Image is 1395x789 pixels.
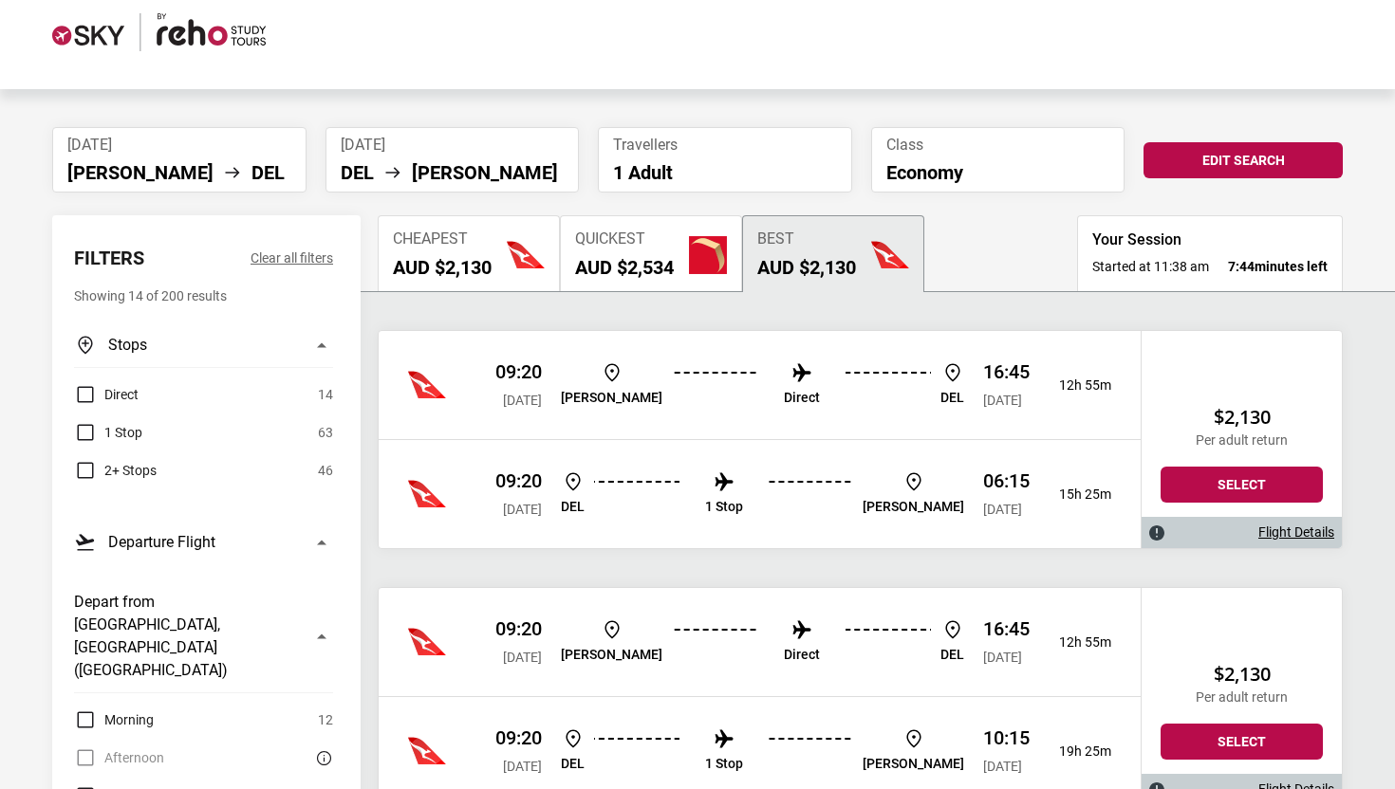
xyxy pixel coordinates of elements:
[1144,142,1343,178] button: Edit Search
[886,161,1110,184] p: Economy
[1142,517,1342,548] div: Flight Details
[104,708,154,731] span: Morning
[495,726,542,749] p: 09:20
[1161,432,1323,449] p: Per adult return
[495,360,542,383] p: 09:20
[108,531,215,554] h3: Departure Flight
[1045,634,1111,651] p: 12h 55m
[318,383,333,406] span: 14
[74,708,154,731] label: Morning
[74,383,139,406] label: Direct
[705,499,743,515] p: 1 Stop
[705,756,743,772] p: 1 Stop
[408,623,446,661] img: Vietnam Airlines
[341,136,565,154] span: [DATE]
[104,421,142,444] span: 1 Stop
[74,520,333,564] button: Departure Flight
[983,502,1022,517] span: [DATE]
[940,390,964,406] p: DEL
[757,256,856,279] h2: AUD $2,130
[757,230,856,248] span: Best
[310,746,333,769] button: There are currently no flights matching this search criteria. Try removing some search filters.
[1161,467,1323,503] button: Select
[561,390,662,406] p: [PERSON_NAME]
[863,499,964,515] p: [PERSON_NAME]
[1092,230,1328,249] h3: Your Session
[503,650,542,665] span: [DATE]
[1045,377,1111,394] p: 12h 55m
[1161,406,1323,429] h2: $2,130
[74,322,333,368] button: Stops
[379,331,1141,548] div: Qantas 09:20 [DATE] [PERSON_NAME] Direct DEL 16:45 [DATE] 12h 55mQantas 09:20 [DATE] DEL 1 Stop [...
[408,366,446,404] img: Vietnam Airlines
[561,647,662,663] p: [PERSON_NAME]
[1092,257,1209,276] span: Started at 11:38 am
[561,756,585,772] p: DEL
[503,759,542,774] span: [DATE]
[613,136,837,154] span: Travellers
[863,756,964,772] p: [PERSON_NAME]
[1161,689,1323,706] p: Per adult return
[74,247,144,269] h2: Filters
[983,650,1022,665] span: [DATE]
[983,726,1030,749] p: 10:15
[503,502,542,517] span: [DATE]
[495,617,542,640] p: 09:20
[1228,257,1328,276] strong: minutes left
[318,459,333,482] span: 46
[408,732,446,770] img: Vietnam Airlines
[503,393,542,408] span: [DATE]
[575,230,674,248] span: Quickest
[412,161,558,184] li: [PERSON_NAME]
[575,256,674,279] h2: AUD $2,534
[341,161,374,184] li: DEL
[408,475,446,513] img: Vietnam Airlines
[886,136,1110,154] span: Class
[318,421,333,444] span: 63
[561,499,585,515] p: DEL
[495,469,542,492] p: 09:20
[104,459,157,482] span: 2+ Stops
[74,591,299,682] h3: Depart from [GEOGRAPHIC_DATA], [GEOGRAPHIC_DATA] ([GEOGRAPHIC_DATA])
[393,256,492,279] h2: AUD $2,130
[983,360,1030,383] p: 16:45
[983,469,1030,492] p: 06:15
[251,247,333,269] button: Clear all filters
[1258,524,1334,541] a: Flight Details
[67,136,291,154] span: [DATE]
[1045,486,1111,503] p: 15h 25m
[1045,743,1111,760] p: 19h 25m
[393,230,492,248] span: Cheapest
[983,759,1022,774] span: [DATE]
[74,421,142,444] label: 1 Stop
[74,284,333,307] p: Showing 14 of 200 results
[74,459,157,482] label: 2+ Stops
[74,579,333,693] button: Depart from [GEOGRAPHIC_DATA], [GEOGRAPHIC_DATA] ([GEOGRAPHIC_DATA])
[1161,724,1323,760] button: Select
[67,161,214,184] li: [PERSON_NAME]
[251,161,285,184] li: DEL
[983,393,1022,408] span: [DATE]
[1228,259,1255,274] span: 7:44
[1161,663,1323,686] h2: $2,130
[318,708,333,731] span: 12
[613,161,837,184] p: 1 Adult
[108,334,147,357] h3: Stops
[940,647,964,663] p: DEL
[784,390,820,406] p: Direct
[784,647,820,663] p: Direct
[104,383,139,406] span: Direct
[983,617,1030,640] p: 16:45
